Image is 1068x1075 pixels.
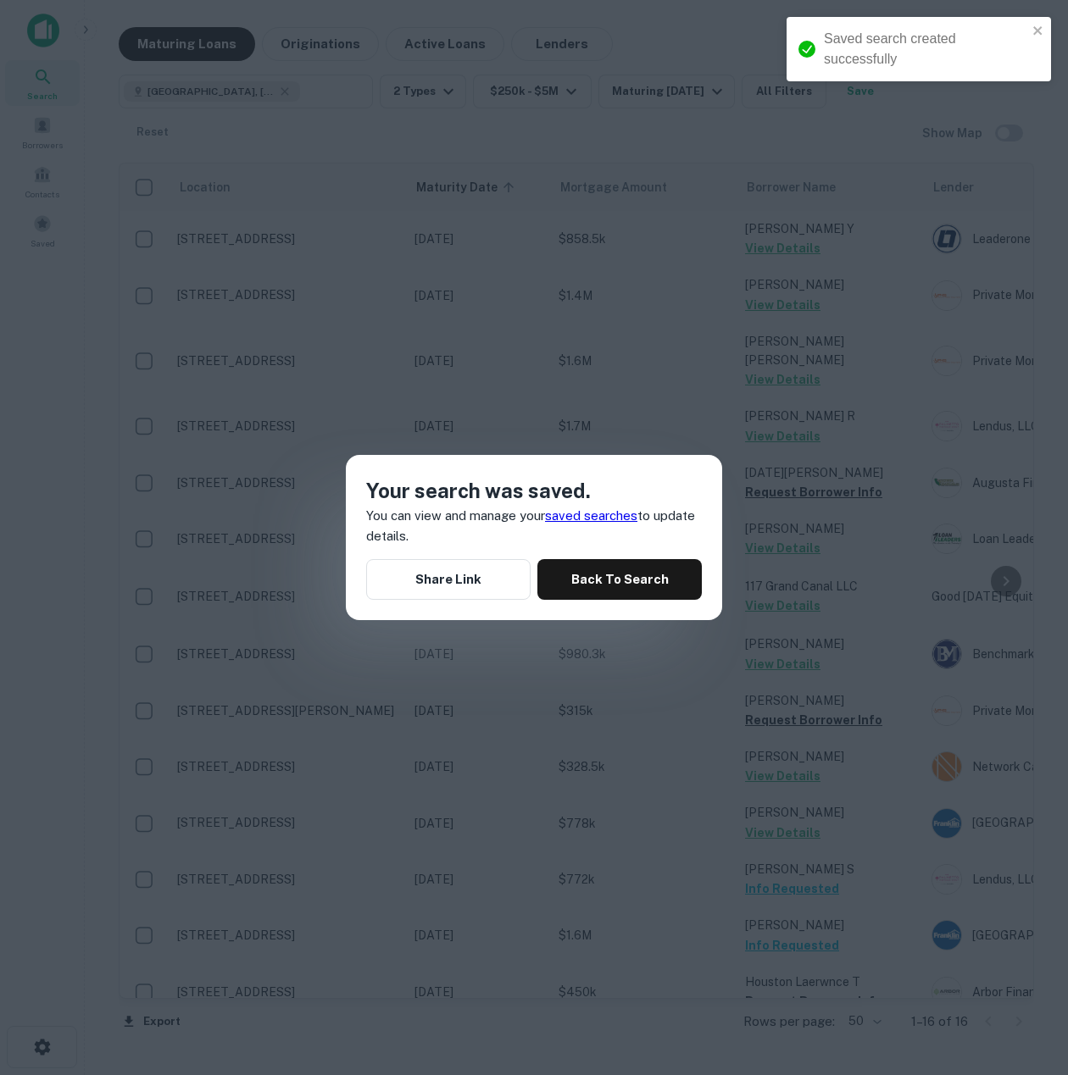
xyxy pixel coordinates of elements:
button: Share Link [366,559,531,600]
button: close [1032,24,1044,40]
button: Back To Search [537,559,702,600]
a: saved searches [545,508,637,523]
div: Saved search created successfully [824,29,1027,69]
p: You can view and manage your to update details. [366,506,702,546]
h4: Your search was saved. [366,475,702,506]
iframe: Chat Widget [983,939,1068,1021]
